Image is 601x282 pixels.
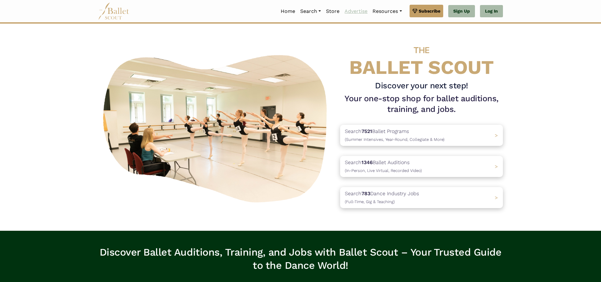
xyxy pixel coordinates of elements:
p: Search Dance Industry Jobs [345,190,419,206]
img: A group of ballerinas talking to each other in a ballet studio [98,48,335,206]
p: Search Ballet Programs [345,127,444,143]
h3: Discover Ballet Auditions, Training, and Jobs with Ballet Scout – Your Trusted Guide to the Dance... [98,246,503,272]
p: Search Ballet Auditions [345,158,422,174]
a: Home [278,5,298,18]
a: Search783Dance Industry Jobs(Full-Time, Gig & Teaching) > [340,187,503,208]
img: gem.svg [412,8,417,14]
span: Subscribe [419,8,440,14]
a: Log In [480,5,503,18]
span: > [495,195,498,201]
span: (Summer Intensives, Year-Round, Collegiate & More) [345,137,444,142]
b: 783 [361,191,370,196]
a: Store [323,5,342,18]
h4: BALLET SCOUT [340,36,503,78]
a: Advertise [342,5,370,18]
a: Resources [370,5,404,18]
span: (Full-Time, Gig & Teaching) [345,199,395,204]
span: > [495,163,498,169]
a: Subscribe [410,5,443,17]
b: 1346 [361,159,373,165]
a: Search [298,5,323,18]
span: (In-Person, Live Virtual, Recorded Video) [345,168,422,173]
a: Search7521Ballet Programs(Summer Intensives, Year-Round, Collegiate & More)> [340,125,503,146]
b: 7521 [361,128,372,134]
h1: Your one-stop shop for ballet auditions, training, and jobs. [340,93,503,115]
span: > [495,132,498,138]
a: Search1346Ballet Auditions(In-Person, Live Virtual, Recorded Video) > [340,156,503,177]
span: THE [414,45,429,55]
h3: Discover your next step! [340,80,503,91]
a: Sign Up [448,5,475,18]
